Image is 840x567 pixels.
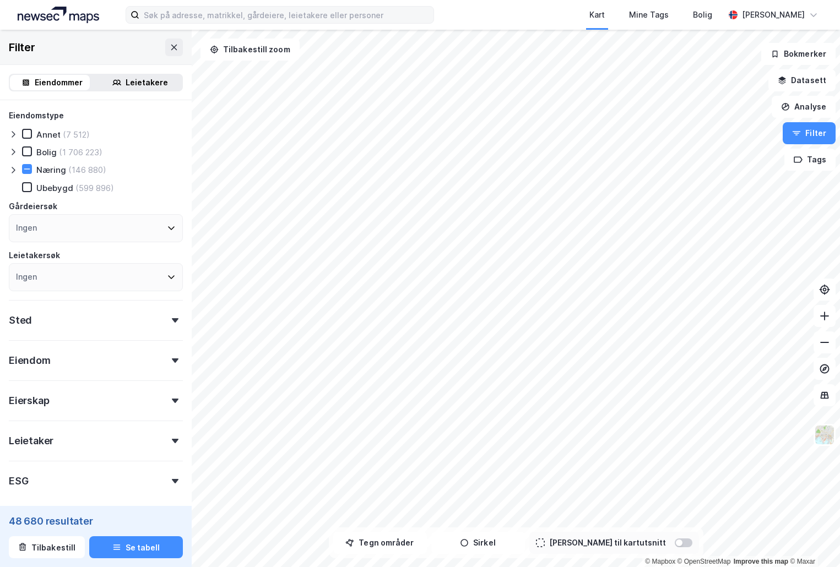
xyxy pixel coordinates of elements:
[36,129,61,140] div: Annet
[9,434,53,448] div: Leietaker
[9,475,28,488] div: ESG
[814,424,835,445] img: Z
[629,8,669,21] div: Mine Tags
[431,532,525,554] button: Sirkel
[36,147,57,157] div: Bolig
[68,165,106,175] div: (146 880)
[9,39,35,56] div: Filter
[9,314,32,327] div: Sted
[693,8,712,21] div: Bolig
[63,129,90,140] div: (7 512)
[761,43,836,65] button: Bokmerker
[9,514,183,527] div: 48 680 resultater
[785,514,840,567] div: Kontrollprogram for chat
[9,249,60,262] div: Leietakersøk
[16,221,37,235] div: Ingen
[35,76,83,89] div: Eiendommer
[9,536,85,558] button: Tilbakestill
[772,96,836,118] button: Analyse
[75,183,114,193] div: (599 896)
[768,69,836,91] button: Datasett
[589,8,605,21] div: Kart
[678,558,731,565] a: OpenStreetMap
[742,8,805,21] div: [PERSON_NAME]
[333,532,427,554] button: Tegn områder
[18,7,99,23] img: logo.a4113a55bc3d86da70a041830d287a7e.svg
[9,109,64,122] div: Eiendomstype
[645,558,675,565] a: Mapbox
[126,76,168,89] div: Leietakere
[734,558,788,565] a: Improve this map
[89,536,183,558] button: Se tabell
[9,200,57,213] div: Gårdeiersøk
[785,514,840,567] iframe: Chat Widget
[59,147,102,157] div: (1 706 223)
[783,122,836,144] button: Filter
[36,183,73,193] div: Ubebygd
[16,270,37,283] div: Ingen
[9,394,49,407] div: Eierskap
[549,536,666,549] div: [PERSON_NAME] til kartutsnitt
[36,165,66,175] div: Næring
[784,149,836,171] button: Tags
[200,39,300,61] button: Tilbakestill zoom
[9,354,51,367] div: Eiendom
[139,7,433,23] input: Søk på adresse, matrikkel, gårdeiere, leietakere eller personer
